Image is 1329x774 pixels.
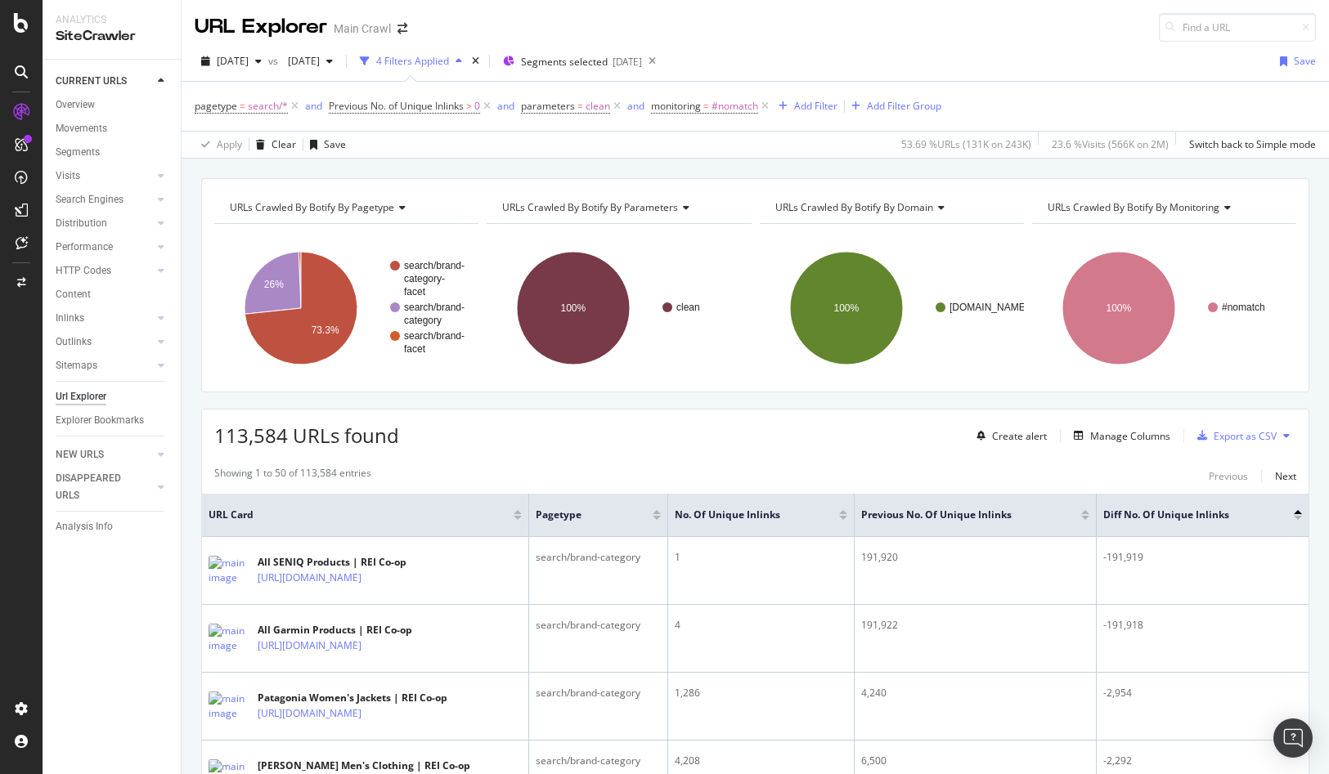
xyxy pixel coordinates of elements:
text: facet [404,343,426,355]
span: = [240,99,245,113]
img: main image [209,691,249,721]
a: DISAPPEARED URLS [56,470,153,504]
span: URL Card [209,508,510,522]
div: All SENIQ Products | REI Co-op [258,555,433,570]
span: Previous No. of Unique Inlinks [329,99,464,113]
div: [PERSON_NAME] Men's Clothing | REI Co-op [258,758,510,773]
div: 191,920 [861,550,1089,565]
div: Save [1294,54,1316,68]
div: Next [1275,469,1296,483]
a: Url Explorer [56,388,169,405]
div: Add Filter [794,99,837,113]
div: Add Filter Group [867,99,941,113]
a: HTTP Codes [56,262,153,280]
text: facet [404,286,426,298]
span: Segments selected [521,55,608,69]
div: Url Explorer [56,388,106,405]
span: No. of Unique Inlinks [675,508,815,522]
div: Save [324,137,346,151]
a: NEW URLS [56,446,153,463]
div: Analysis Info [56,518,113,535]
div: Visits [56,168,80,185]
div: NEW URLS [56,446,104,463]
span: pagetype [195,99,237,113]
div: Switch back to Simple mode [1189,137,1316,151]
img: main image [209,624,249,653]
button: Clear [249,132,296,158]
div: Manage Columns [1090,429,1170,443]
div: Main Crawl [334,20,391,37]
span: > [466,99,472,113]
div: 1,286 [675,686,847,700]
div: search/brand-category [536,550,661,565]
button: Apply [195,132,242,158]
text: category- [404,273,445,284]
button: 4 Filters Applied [353,48,469,74]
text: 73.3% [312,324,339,336]
div: CURRENT URLS [56,73,127,90]
a: Visits [56,168,153,185]
a: CURRENT URLS [56,73,153,90]
span: = [577,99,583,113]
text: search/brand- [404,260,465,271]
a: Performance [56,239,153,256]
div: 53.69 % URLs ( 131K on 243K ) [901,137,1031,151]
div: DISAPPEARED URLS [56,470,138,504]
text: #nomatch [1222,302,1265,313]
span: 113,584 URLs found [214,422,399,449]
div: Export as CSV [1214,429,1277,443]
h4: URLs Crawled By Botify By monitoring [1044,195,1282,221]
text: 100% [833,302,859,314]
text: 26% [264,279,284,290]
div: URL Explorer [195,13,327,41]
a: Explorer Bookmarks [56,412,169,429]
div: times [469,53,483,69]
span: clean [586,95,610,118]
a: Analysis Info [56,518,169,535]
div: Content [56,286,91,303]
text: clean [676,302,700,313]
button: Save [1273,48,1316,74]
a: Outlinks [56,333,153,351]
text: 100% [1106,302,1131,314]
button: Next [1275,466,1296,485]
div: 4 Filters Applied [376,54,449,68]
div: 6,500 [861,754,1089,768]
a: Overview [56,96,169,114]
svg: A chart. [214,237,478,379]
img: main image [209,556,249,585]
svg: A chart. [487,237,751,379]
text: search/brand- [404,330,465,342]
input: Find a URL [1159,13,1316,42]
div: 4,240 [861,686,1089,700]
div: A chart. [1032,237,1296,379]
button: and [627,98,644,114]
div: search/brand-category [536,754,661,768]
button: Save [303,132,346,158]
span: = [703,99,709,113]
div: [DATE] [613,55,642,69]
div: Clear [272,137,296,151]
h4: URLs Crawled By Botify By domain [772,195,1009,221]
div: -191,919 [1103,550,1302,565]
div: -2,292 [1103,754,1302,768]
a: [URL][DOMAIN_NAME] [258,638,361,654]
span: URLs Crawled By Botify By domain [775,200,933,214]
a: [URL][DOMAIN_NAME] [258,570,361,586]
span: vs [268,54,281,68]
span: 2025 Jun. 29th [281,54,320,68]
div: -191,918 [1103,618,1302,633]
div: search/brand-category [536,686,661,700]
button: Add Filter [772,96,837,116]
div: Overview [56,96,95,114]
a: Distribution [56,215,153,232]
div: search/brand-category [536,618,661,633]
span: monitoring [651,99,701,113]
button: Export as CSV [1191,423,1277,449]
div: 1 [675,550,847,565]
div: Apply [217,137,242,151]
div: and [627,99,644,113]
div: Showing 1 to 50 of 113,584 entries [214,466,371,485]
